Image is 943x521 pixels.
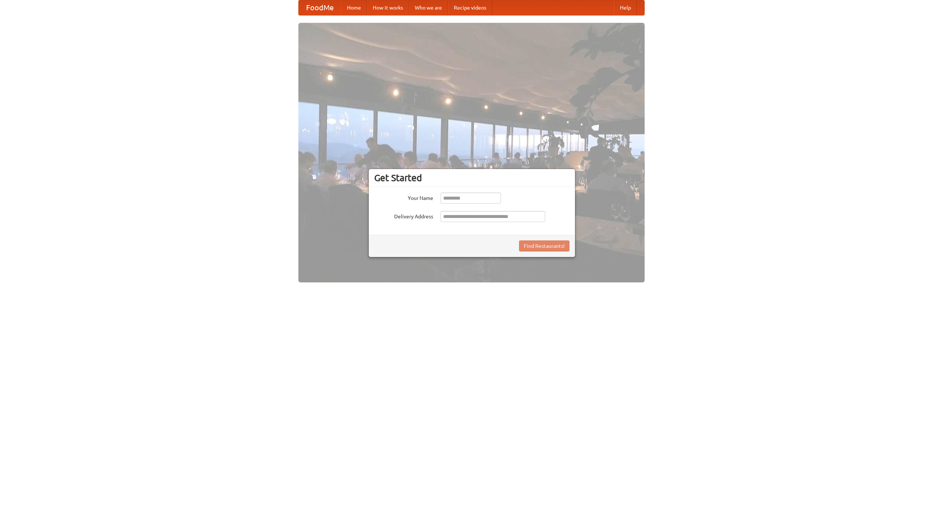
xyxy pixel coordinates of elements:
h3: Get Started [374,172,569,183]
label: Delivery Address [374,211,433,220]
a: Recipe videos [448,0,492,15]
label: Your Name [374,193,433,202]
a: Help [614,0,637,15]
button: Find Restaurants! [519,240,569,251]
a: Home [341,0,367,15]
a: Who we are [409,0,448,15]
a: How it works [367,0,409,15]
a: FoodMe [299,0,341,15]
